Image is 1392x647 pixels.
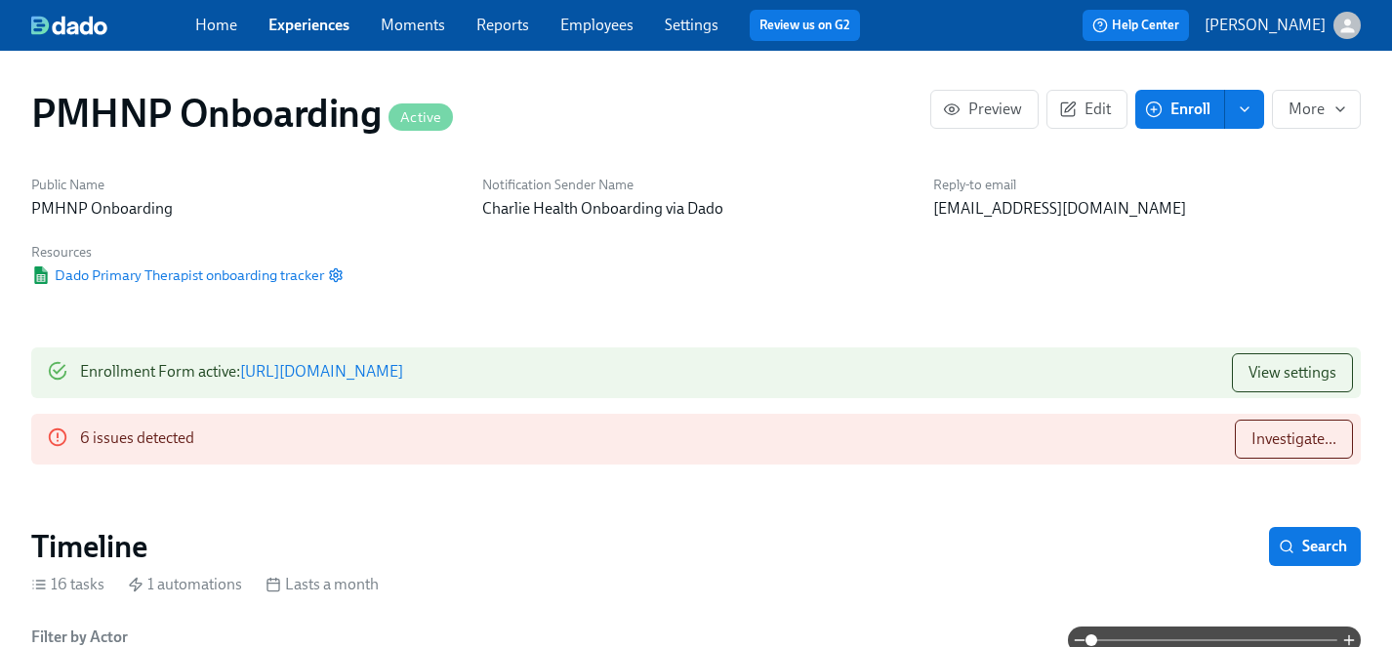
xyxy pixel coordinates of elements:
[31,176,459,194] h6: Public Name
[31,266,51,284] img: Google Sheet
[31,243,344,262] h6: Resources
[268,16,349,34] a: Experiences
[1235,420,1353,459] button: Investigate...
[80,353,403,392] div: Enrollment Form active :
[31,16,195,35] a: dado
[1289,100,1344,119] span: More
[1149,100,1210,119] span: Enroll
[930,90,1039,129] button: Preview
[1225,90,1264,129] button: enroll
[1046,90,1127,129] button: Edit
[759,16,850,35] a: Review us on G2
[1205,15,1326,36] p: [PERSON_NAME]
[1063,100,1111,119] span: Edit
[560,16,634,34] a: Employees
[389,110,453,125] span: Active
[1283,537,1347,556] span: Search
[1205,12,1361,39] button: [PERSON_NAME]
[482,198,910,220] p: Charlie Health Onboarding via Dado
[1272,90,1361,129] button: More
[1083,10,1189,41] button: Help Center
[1269,527,1361,566] button: Search
[31,574,104,595] div: 16 tasks
[31,265,324,285] a: Google SheetDado Primary Therapist onboarding tracker
[240,362,403,381] a: [URL][DOMAIN_NAME]
[31,527,147,566] h2: Timeline
[947,100,1022,119] span: Preview
[1135,90,1225,129] button: Enroll
[1249,363,1336,383] span: View settings
[266,574,379,595] div: Lasts a month
[933,198,1361,220] p: [EMAIL_ADDRESS][DOMAIN_NAME]
[381,16,445,34] a: Moments
[128,574,242,595] div: 1 automations
[31,90,453,137] h1: PMHNP Onboarding
[195,16,237,34] a: Home
[1092,16,1179,35] span: Help Center
[31,198,459,220] p: PMHNP Onboarding
[750,10,860,41] button: Review us on G2
[665,16,718,34] a: Settings
[1232,353,1353,392] button: View settings
[482,176,910,194] h6: Notification Sender Name
[933,176,1361,194] h6: Reply-to email
[1251,429,1336,449] span: Investigate...
[31,265,324,285] span: Dado Primary Therapist onboarding tracker
[80,420,194,459] div: 6 issues detected
[31,16,107,35] img: dado
[476,16,529,34] a: Reports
